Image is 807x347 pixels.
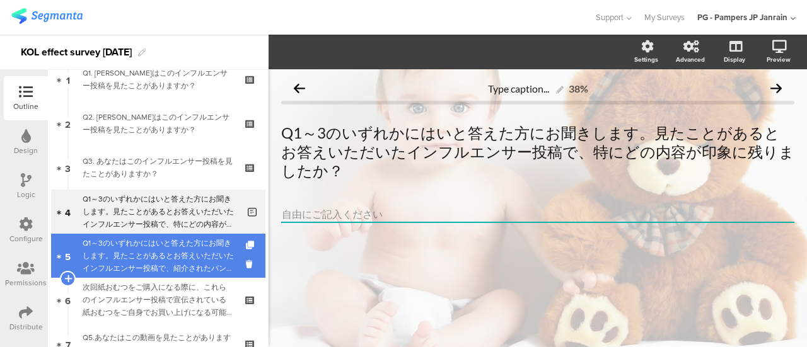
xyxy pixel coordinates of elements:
div: Preview [767,55,791,64]
span: Type caption... [488,82,549,94]
div: Advanced [676,55,705,64]
div: Display [724,55,745,64]
div: Q3. あなたはこのインフルエンサー投稿を見たことがありますか？ [83,155,233,180]
div: Design [14,145,38,156]
div: Q2. あなたはこのインフルエンサー投稿を見たことがありますか？ [83,111,233,136]
div: 次回紙おむつをご購入になる際に、これらのインフルエンサー投稿で宣伝されている紙おむつをご自身でお買い上げになる可能性がどのくらいあるかをお答えください。 [83,281,233,319]
p: Q1～3のいずれかにはいと答えた方にお聞きします。見たことがあるとお答えいただいたインフルエンサー投稿で、特にどの内容が印象に残りましたか？ [281,123,794,180]
div: Configure [9,233,43,244]
i: Delete [246,258,257,270]
div: Q1～3のいずれかにはいと答えた方にお聞きします。見たことがあるとお答えいただいたインフルエンサー投稿で、紹介されたパンパース製品の便益や魅力について、どう感じられましたか？ [83,237,238,275]
div: PG - Pampers JP Janrain [697,11,787,23]
a: 6 次回紙おむつをご購入になる際に、これらのインフルエンサー投稿で宣伝されている紙おむつをご自身でお買い上げになる可能性がどのくらいあるかをお答えください。 [51,278,265,322]
a: 1 Q1. [PERSON_NAME]はこのインフルエンサー投稿を見たことがありますか？ [51,57,265,101]
div: 38% [569,82,588,94]
div: Distribute [9,321,43,333]
div: KOL effect survey [DATE] [21,42,132,62]
i: Duplicate [246,241,257,249]
a: 2 Q2. [PERSON_NAME]はこのインフルエンサー投稿を見たことがありますか？ [51,101,265,145]
span: Support [596,11,624,23]
span: 1 [66,72,70,86]
a: 4 Q1～3のいずれかにはいと答えた方にお聞きします。見たことがあるとお答えいただいたインフルエンサー投稿で、特にどの内容が印象に残りましたか？ [51,190,265,234]
span: 5 [65,249,71,263]
img: segmanta logo [11,8,83,24]
div: Settings [634,55,658,64]
span: 2 [65,117,71,130]
div: Q1. あなたはこのインフルエンサー投稿を見たことがありますか？ [83,67,233,92]
a: 3 Q3. あなたはこのインフルエンサー投稿を見たことがありますか？ [51,145,265,190]
span: 6 [65,293,71,307]
div: Logic [17,189,35,200]
a: 5 Q1～3のいずれかにはいと答えた方にお聞きします。見たことがあるとお答えいただいたインフルエンサー投稿で、紹介されたパンパース製品の便益や魅力について、どう感じられましたか？ [51,234,265,278]
div: Q1～3のいずれかにはいと答えた方にお聞きします。見たことがあるとお答えいただいたインフルエンサー投稿で、特にどの内容が印象に残りましたか？ [83,193,238,230]
span: 3 [65,161,71,174]
div: Permissions [5,277,47,288]
span: 4 [65,205,71,219]
div: Outline [13,101,38,112]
